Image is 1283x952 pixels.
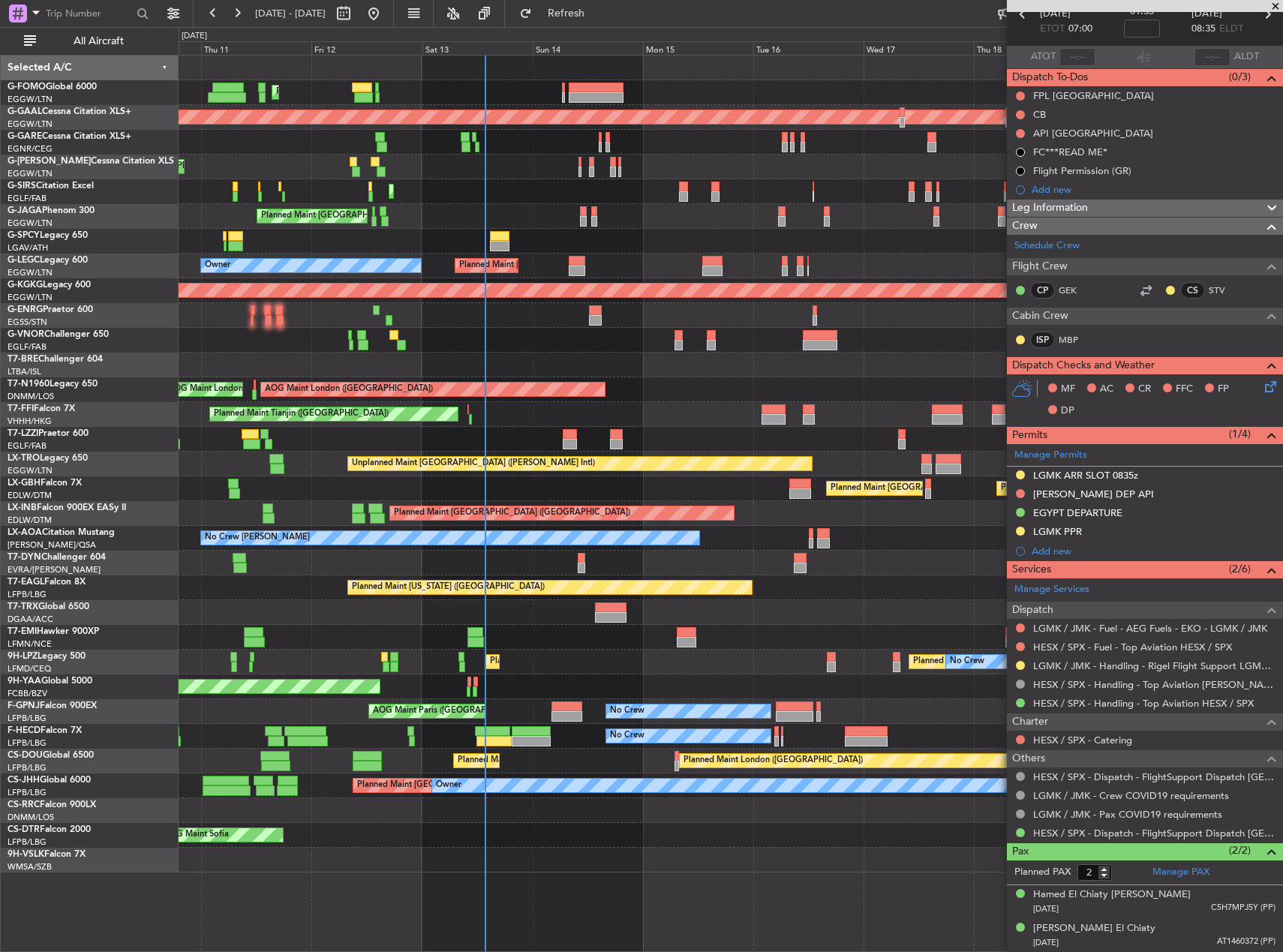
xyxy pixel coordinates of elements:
div: No Crew [610,725,645,747]
span: AC [1100,382,1113,397]
a: LX-INBFalcon 900EX EASy II [8,503,126,512]
span: DP [1061,404,1074,419]
a: T7-LZZIPraetor 600 [8,429,89,438]
div: Owner [436,774,461,797]
div: Fri 12 [311,41,422,55]
span: G-JAGA [8,206,42,215]
a: G-VNORChallenger 650 [8,330,109,339]
button: Refresh [512,2,602,26]
a: G-ENRGPraetor 600 [8,305,93,314]
a: LX-GBHFalcon 7X [8,479,82,488]
span: ETOT [1040,22,1065,37]
span: Crew [1012,218,1038,235]
span: 07:00 [1068,22,1092,37]
a: G-JAGAPhenom 300 [8,206,95,215]
div: AOG Maint Sofia [164,824,229,846]
span: (2/6) [1229,561,1251,577]
span: 9H-LPZ [8,652,38,661]
span: Pax [1012,843,1029,860]
div: Thu 11 [201,41,311,55]
span: FP [1218,382,1229,397]
div: ISP [1030,332,1055,348]
a: T7-EMIHawker 900XP [8,627,99,636]
span: Permits [1012,427,1047,444]
span: Leg Information [1012,200,1088,217]
div: LGMK PPR [1033,525,1082,538]
a: G-[PERSON_NAME]Cessna Citation XLS [8,157,174,166]
a: LFPB/LBG [8,787,47,798]
span: ELDT [1219,22,1243,37]
div: Sat 13 [422,41,533,55]
span: 9H-YAA [8,677,41,686]
div: Unplanned Maint [GEOGRAPHIC_DATA] ([PERSON_NAME] Intl) [352,452,595,475]
div: Planned Maint [GEOGRAPHIC_DATA] ([GEOGRAPHIC_DATA]) [458,749,694,772]
a: F-GPNJFalcon 900EX [8,701,97,710]
div: Planned Maint [GEOGRAPHIC_DATA] ([GEOGRAPHIC_DATA]) [459,254,696,277]
span: T7-FFI [8,404,34,413]
div: Wed 17 [864,41,974,55]
a: [PERSON_NAME]/QSA [8,539,96,551]
a: HESX / SPX - Handling - Top Aviation [PERSON_NAME]/MUH [1033,678,1275,691]
span: T7-TRX [8,602,38,611]
span: Dispatch To-Dos [1012,69,1088,86]
a: G-GAALCessna Citation XLS+ [8,107,131,116]
a: LGMK / JMK - Handling - Rigel Flight Support LGMK/JMK [1033,659,1275,672]
a: LFPB/LBG [8,762,47,773]
div: Planned Maint [GEOGRAPHIC_DATA] ([GEOGRAPHIC_DATA]) [831,477,1067,500]
div: No Crew [950,650,984,673]
label: Planned PAX [1014,865,1071,880]
div: Flight Permission (GR) [1033,164,1131,177]
div: Sun 14 [533,41,643,55]
span: G-GARE [8,132,42,141]
span: [DATE] [1033,903,1059,914]
div: Planned Maint [GEOGRAPHIC_DATA] ([GEOGRAPHIC_DATA]) [394,502,630,524]
div: No Crew [PERSON_NAME] [205,527,310,549]
a: VHHH/HKG [8,416,52,427]
a: EGGW/LTN [8,292,53,303]
a: 9H-YAAGlobal 5000 [8,677,92,686]
div: Mon 15 [643,41,753,55]
a: EGGW/LTN [8,94,53,105]
span: AT1460372 (PP) [1217,935,1275,948]
span: G-GAAL [8,107,42,116]
span: G-FOMO [8,83,46,92]
span: Refresh [535,8,598,19]
a: STV [1209,284,1242,297]
a: EGLF/FAB [8,341,47,353]
div: Hamed El Chiaty [PERSON_NAME] [1033,887,1191,902]
div: Planned Maint [US_STATE] ([GEOGRAPHIC_DATA]) [352,576,545,599]
a: HESX / SPX - Handling - Top Aviation HESX / SPX [1033,697,1254,710]
div: No Crew [610,700,645,722]
span: [DATE] - [DATE] [255,7,326,20]
a: LFPB/LBG [8,713,47,724]
div: Planned Maint London ([GEOGRAPHIC_DATA]) [684,749,863,772]
span: F-GPNJ [8,701,40,710]
div: AOG Maint Paris ([GEOGRAPHIC_DATA]) [373,700,530,722]
span: G-SIRS [8,182,36,191]
span: T7-EMI [8,627,37,636]
a: LFMD/CEQ [8,663,51,674]
a: LFPB/LBG [8,737,47,749]
a: DGAA/ACC [8,614,53,625]
a: Manage Services [1014,582,1089,597]
span: F-HECD [8,726,41,735]
a: CS-JHHGlobal 6000 [8,776,91,785]
a: G-GARECessna Citation XLS+ [8,132,131,141]
span: CS-RRC [8,800,40,809]
a: Manage Permits [1014,448,1087,463]
span: (2/2) [1229,842,1251,858]
a: HESX / SPX - Dispatch - FlightSupport Dispatch [GEOGRAPHIC_DATA] [1033,827,1275,839]
a: EGGW/LTN [8,267,53,278]
a: Schedule Crew [1014,239,1080,254]
div: [PERSON_NAME] DEP API [1033,488,1154,500]
span: Services [1012,561,1051,578]
span: ALDT [1234,50,1259,65]
a: LGMK / JMK - Pax COVID19 requirements [1033,808,1222,821]
a: LFPB/LBG [8,836,47,848]
a: F-HECDFalcon 7X [8,726,82,735]
a: LGMK / JMK - Crew COVID19 requirements [1033,789,1229,802]
a: LGAV/ATH [8,242,48,254]
a: EGGW/LTN [8,218,53,229]
a: FCBB/BZV [8,688,47,699]
a: G-KGKGLegacy 600 [8,281,91,290]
